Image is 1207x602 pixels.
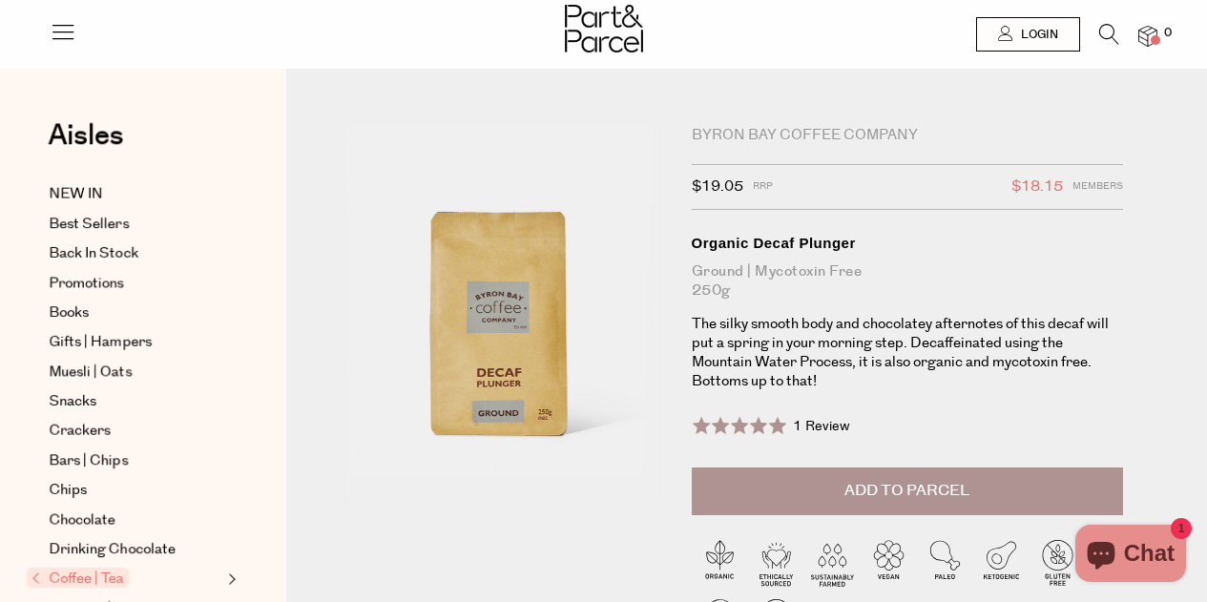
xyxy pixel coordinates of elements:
[49,331,222,354] a: Gifts | Hampers
[973,534,1030,591] img: P_P-ICONS-Live_Bec_V11_Ketogenic.svg
[49,538,222,561] a: Drinking Chocolate
[1016,27,1058,43] span: Login
[49,479,222,502] a: Chips
[49,301,89,324] span: Books
[49,301,222,324] a: Books
[748,534,804,591] img: P_P-ICONS-Live_Bec_V11_Ethically_Sourced.svg
[49,242,222,265] a: Back In Stock
[804,534,861,591] img: P_P-ICONS-Live_Bec_V11_Sustainable_Farmed.svg
[49,420,111,443] span: Crackers
[793,417,850,436] span: 1 Review
[49,361,132,384] span: Muesli | Oats
[1159,25,1176,42] span: 0
[49,242,138,265] span: Back In Stock
[1072,175,1123,199] span: Members
[31,568,222,591] a: Coffee | Tea
[692,234,1124,253] div: Organic Decaf Plunger
[49,361,222,384] a: Muesli | Oats
[49,272,222,295] a: Promotions
[223,568,237,591] button: Expand/Collapse Coffee | Tea
[692,262,1124,301] div: Ground | Mycotoxin Free 250g
[343,126,662,502] img: Organic Decaf Plunger
[692,315,1124,391] p: The silky smooth body and chocolatey afternotes of this decaf will put a spring in your morning s...
[27,568,129,588] span: Coffee | Tea
[48,121,124,169] a: Aisles
[49,420,222,443] a: Crackers
[976,17,1080,52] a: Login
[49,183,103,206] span: NEW IN
[49,390,222,413] a: Snacks
[48,114,124,156] span: Aisles
[49,331,152,354] span: Gifts | Hampers
[1011,175,1063,199] span: $18.15
[49,479,87,502] span: Chips
[1138,26,1157,46] a: 0
[49,449,222,472] a: Bars | Chips
[692,467,1124,515] button: Add to Parcel
[1030,534,1086,591] img: P_P-ICONS-Live_Bec_V11_Gluten_Free.svg
[692,126,1124,145] div: Byron Bay Coffee Company
[49,272,124,295] span: Promotions
[861,534,917,591] img: P_P-ICONS-Live_Bec_V11_Vegan.svg
[49,509,222,531] a: Chocolate
[49,390,96,413] span: Snacks
[917,534,973,591] img: P_P-ICONS-Live_Bec_V11_Paleo.svg
[49,213,222,236] a: Best Sellers
[844,480,969,502] span: Add to Parcel
[1070,525,1192,587] inbox-online-store-chat: Shopify online store chat
[753,175,773,199] span: RRP
[49,183,222,206] a: NEW IN
[692,175,743,199] span: $19.05
[49,449,128,472] span: Bars | Chips
[49,213,129,236] span: Best Sellers
[692,534,748,591] img: P_P-ICONS-Live_Bec_V11_Organic.svg
[49,538,176,561] span: Drinking Chocolate
[565,5,643,52] img: Part&Parcel
[49,509,115,531] span: Chocolate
